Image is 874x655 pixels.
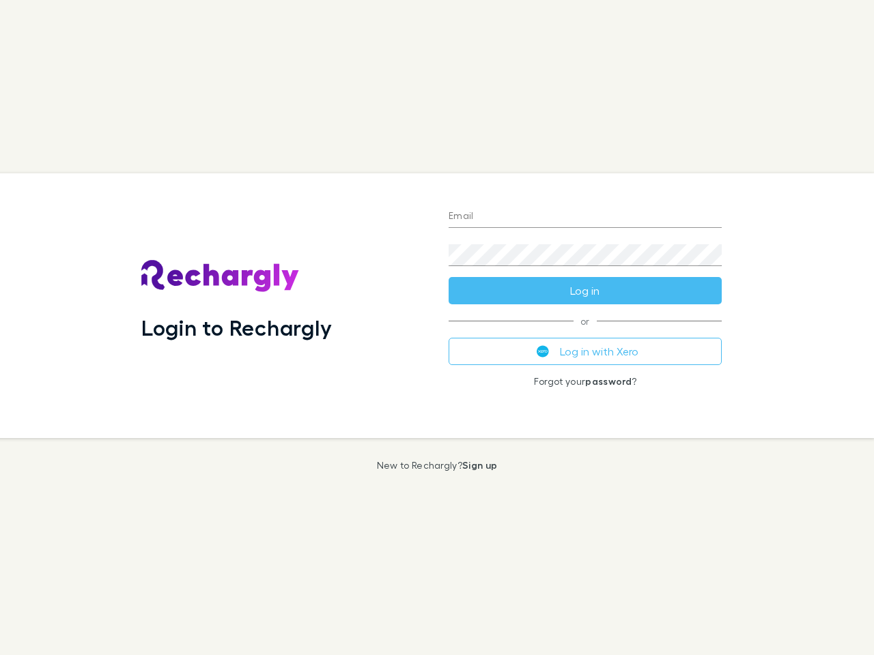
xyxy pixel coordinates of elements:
button: Log in [449,277,722,304]
button: Log in with Xero [449,338,722,365]
a: password [585,375,632,387]
img: Xero's logo [537,345,549,358]
a: Sign up [462,459,497,471]
p: Forgot your ? [449,376,722,387]
img: Rechargly's Logo [141,260,300,293]
p: New to Rechargly? [377,460,498,471]
h1: Login to Rechargly [141,315,332,340]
